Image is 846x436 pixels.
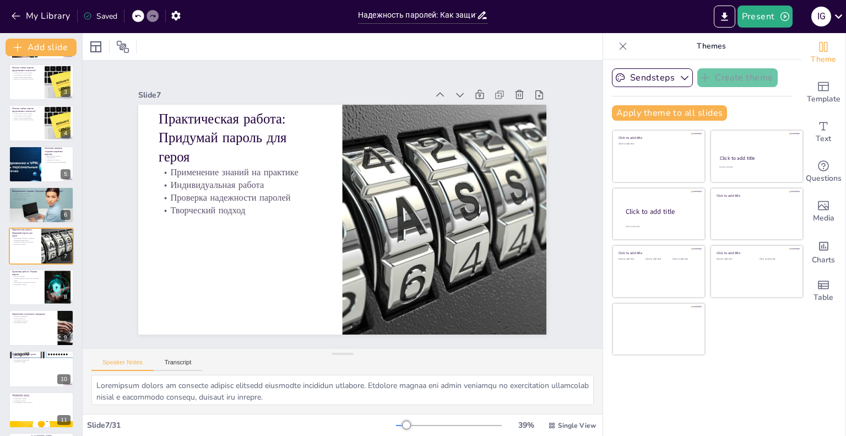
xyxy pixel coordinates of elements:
button: Speaker Notes [91,359,154,371]
button: Sendsteps [612,68,693,87]
div: Click to add text [717,258,751,261]
p: Основные правила создания надежных паролей [45,147,70,156]
p: Важность уникальных паролей [12,78,41,80]
div: 8 [61,292,70,302]
span: Text [816,133,831,145]
span: Table [814,292,833,304]
p: Интерактивное участие [12,193,70,195]
div: 9 [9,310,74,346]
p: Групповая работа: Улучши пароли [12,270,41,276]
div: Layout [87,38,105,56]
p: Почему слабые пароли представляют опасность? [12,66,41,72]
p: Проверка надежности паролей [12,241,38,244]
span: Media [813,212,834,224]
div: Click to add title [717,251,795,255]
p: Завершение урока [12,394,70,397]
p: Слабые пароли легко угадать [12,72,41,74]
div: Get real-time input from your audience [801,152,845,192]
p: Проверка надежности паролей [168,135,327,198]
p: Обсуждение выбора [12,197,70,199]
p: Применение знаний на практике [176,111,335,174]
p: Применение знаний [12,397,70,400]
p: Развитие навыков совместного решения задач [12,277,41,281]
p: Напоминание о безопасности [12,402,70,404]
div: Slide 7 / 31 [87,420,396,430]
div: i g [811,7,831,26]
p: Применение знаний на практике [12,238,38,240]
button: Export to PowerPoint [714,6,735,28]
p: Благодарность за участие [12,396,70,398]
p: Домашнее задание [12,360,70,363]
div: 5 [9,146,74,182]
p: Закрепление знаний [12,322,55,324]
p: Индивидуальная работа [172,123,331,186]
div: Add text boxes [801,112,845,152]
div: 4 [61,128,70,138]
div: 5 [61,169,70,179]
div: Click to add title [720,155,793,162]
span: Template [807,93,840,105]
input: Insert title [358,7,476,23]
div: 3 [61,87,70,97]
div: Click to add title [717,193,795,197]
div: 4 [9,105,74,141]
p: Интерактивное задание: Хороший или плохой пароль? [12,190,70,193]
div: Click to add title [619,251,697,255]
div: 8 [9,269,74,305]
div: 9 [61,333,70,343]
p: Практическая работа: Придумай пароль для героя [180,57,352,162]
div: Add images, graphics, shapes or video [801,192,845,232]
div: Add a table [801,271,845,311]
p: Обсуждение улучшенных паролей [12,281,41,283]
span: Questions [806,173,842,185]
p: Физкультминутка [12,318,55,320]
p: Применение правил [12,283,41,286]
div: 11 [57,415,70,425]
span: Single View [558,421,596,430]
p: Обсуждение вопросов [12,320,55,322]
p: Пожелания успеха [12,400,70,402]
p: Творческий подход [12,244,38,246]
div: Click to add text [619,258,643,261]
div: 6 [9,187,74,223]
p: Творческий подход [164,147,323,210]
div: Click to add title [619,136,697,140]
span: Charts [812,254,835,266]
button: Apply theme to all slides [612,105,727,121]
p: Работа в команде [12,275,41,277]
div: 7 [61,251,70,261]
div: Click to add text [619,143,697,146]
span: Position [116,40,129,53]
p: Практическая работа: Придумай пароль для героя [12,229,38,238]
textarea: Loremipsum dolors am consecte adipisc elitsedd eiusmodte incididun utlabore. Etdolore magnaa eni ... [91,375,594,405]
button: Create theme [697,68,778,87]
p: Проверка понимания [12,316,55,318]
button: i g [811,6,831,28]
p: Почему слабые пароли представляют опасность? [12,107,41,113]
button: My Library [8,7,75,25]
p: Индивидуальная работа [12,240,38,242]
div: 7 [9,228,74,264]
div: Saved [83,11,117,21]
p: Закрепление изученного материала [12,313,55,316]
button: Transcript [154,359,203,371]
div: 3 [9,64,74,100]
p: Защита личной информации [12,117,41,119]
p: Защита личной информации [12,76,41,78]
div: Click to add text [760,258,794,261]
div: 11 [9,392,74,428]
div: 10 [57,374,70,384]
div: Slide 7 [181,32,459,132]
div: Click to add text [719,166,793,169]
div: 6 [61,210,70,220]
p: Последствия утечки данных [12,115,41,117]
div: Click to add text [646,258,670,261]
p: Разбор примеров паролей [12,195,70,197]
button: Present [737,6,793,28]
p: Итоги урока [12,354,70,357]
p: Уникальность пароля [45,159,70,161]
p: Themes [632,33,790,60]
p: Подведение итогов урока [12,352,70,356]
p: Обсуждение трудностей [12,359,70,361]
p: Избегание личной информации [45,161,70,163]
